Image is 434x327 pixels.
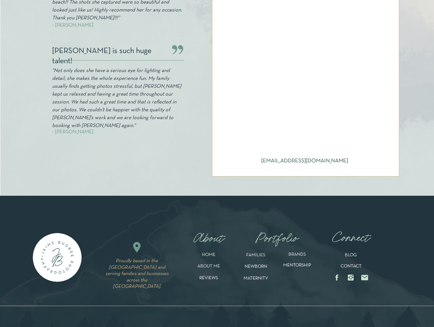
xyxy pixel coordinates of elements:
[240,253,272,260] a: FAMILIES
[52,21,178,29] p: - [PERSON_NAME]
[335,253,367,261] a: BLOG
[52,68,181,128] i: "Not only does she have a serious eye for lighting and detail, she makes the whole experience fun...
[334,264,367,270] a: CONTACT
[186,264,231,272] a: ABOUT ME
[233,276,278,283] a: MATERNITY
[330,229,371,243] a: Connect
[239,264,272,272] a: NEWBORN
[249,231,305,245] nav: Portfolio
[186,276,231,283] a: REVIEWS
[261,158,350,165] h2: [EMAIL_ADDRESS][DOMAIN_NAME]
[106,259,168,289] i: Proudly based in the [GEOGRAPHIC_DATA] and serving families and businesses across the [GEOGRAPHIC...
[276,263,318,273] a: MENTORSHIP
[52,128,178,136] p: - [PERSON_NAME]
[186,253,231,260] a: HOME
[186,231,231,245] nav: About
[52,46,165,59] p: [PERSON_NAME] is such huge talent!
[278,252,316,263] a: BRANDS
